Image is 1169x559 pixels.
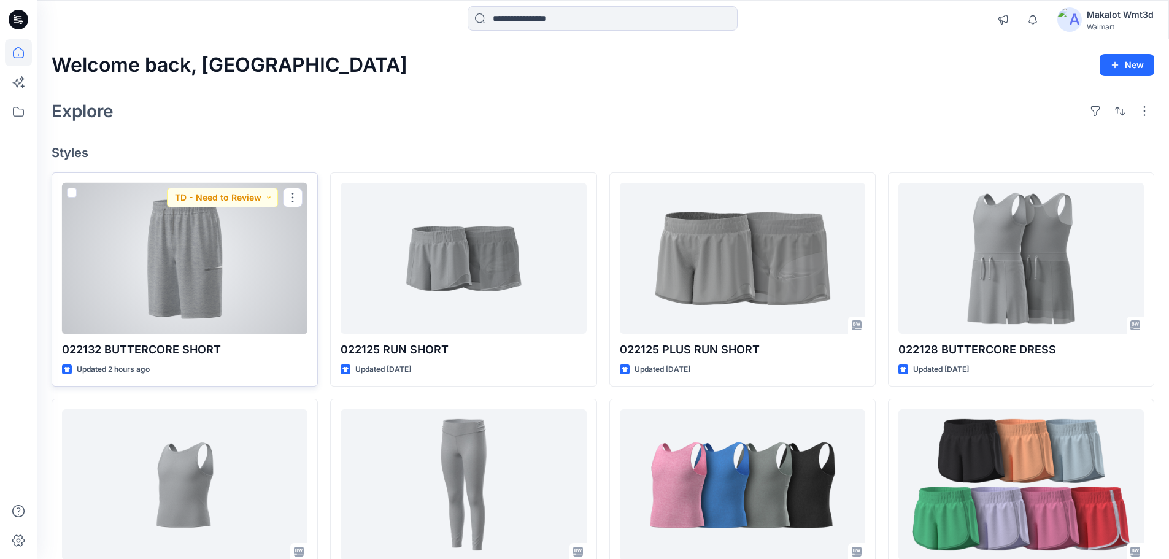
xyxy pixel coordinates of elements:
p: Updated 2 hours ago [77,363,150,376]
p: 022132 BUTTERCORE SHORT [62,341,307,358]
div: Makalot Wmt3d [1087,7,1154,22]
h4: Styles [52,145,1154,160]
h2: Explore [52,101,114,121]
p: 022128 BUTTERCORE DRESS [898,341,1144,358]
a: 022125 RUN SHORT [341,183,586,334]
a: 022128 BUTTERCORE DRESS [898,183,1144,334]
p: 022125 RUN SHORT [341,341,586,358]
a: 022132 BUTTERCORE SHORT [62,183,307,334]
p: 022125 PLUS RUN SHORT [620,341,865,358]
p: Updated [DATE] [635,363,690,376]
div: Walmart [1087,22,1154,31]
p: Updated [DATE] [913,363,969,376]
h2: Welcome back, [GEOGRAPHIC_DATA] [52,54,407,77]
img: avatar [1057,7,1082,32]
button: New [1100,54,1154,76]
p: Updated [DATE] [355,363,411,376]
a: 022125 PLUS RUN SHORT [620,183,865,334]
